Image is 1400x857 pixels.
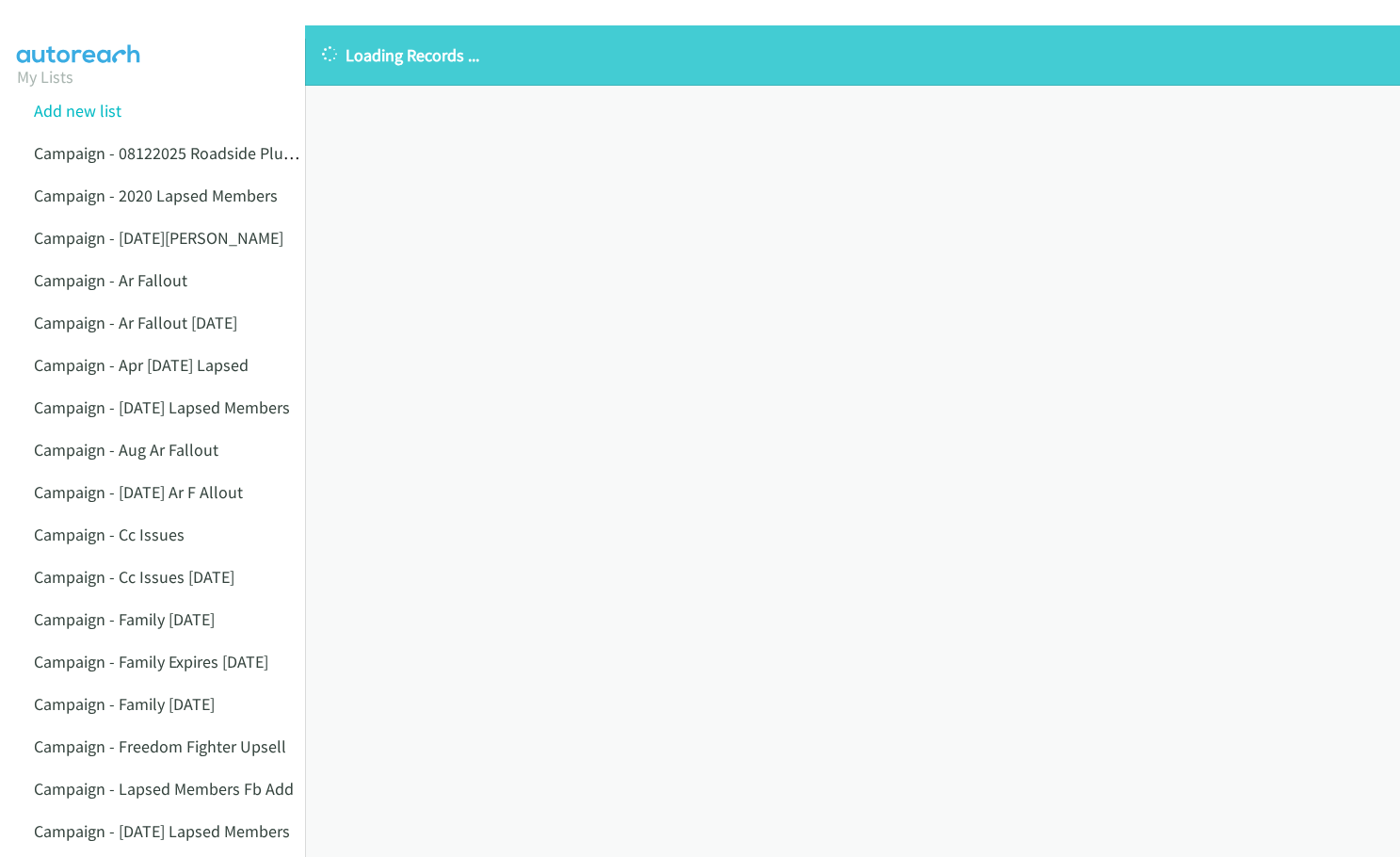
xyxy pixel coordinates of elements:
[34,354,249,376] a: Campaign - Apr [DATE] Lapsed
[34,396,290,418] a: Campaign - [DATE] Lapsed Members
[34,481,243,503] a: Campaign - [DATE] Ar F Allout
[322,42,1383,68] p: Loading Records ...
[34,100,121,121] a: Add new list
[34,736,286,757] a: Campaign - Freedom Fighter Upsell
[34,439,218,461] a: Campaign - Aug Ar Fallout
[34,566,234,588] a: Campaign - Cc Issues [DATE]
[34,651,268,672] a: Campaign - Family Expires [DATE]
[34,778,294,800] a: Campaign - Lapsed Members Fb Add
[34,227,283,249] a: Campaign - [DATE][PERSON_NAME]
[34,269,187,291] a: Campaign - Ar Fallout
[34,693,215,715] a: Campaign - Family [DATE]
[17,66,73,88] a: My Lists
[34,185,278,206] a: Campaign - 2020 Lapsed Members
[34,820,290,842] a: Campaign - [DATE] Lapsed Members
[34,312,237,333] a: Campaign - Ar Fallout [DATE]
[34,142,378,164] a: Campaign - 08122025 Roadside Plus No Vehicles
[34,608,215,630] a: Campaign - Family [DATE]
[34,524,185,545] a: Campaign - Cc Issues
